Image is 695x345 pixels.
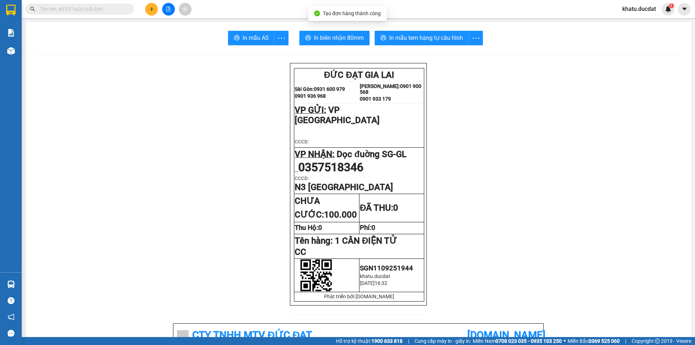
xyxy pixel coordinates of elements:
span: notification [8,314,14,320]
span: SGN1109251944 [360,264,413,272]
span: printer [305,35,311,42]
span: 0 [371,224,375,232]
span: 1 CÂN ĐIỆN TỬ [335,236,397,246]
strong: 0369 525 060 [589,338,620,344]
span: ⚪️ [564,340,566,342]
button: printerIn biên nhận 80mm [299,31,370,45]
span: In mẫu A5 [243,33,269,42]
button: plus [145,3,158,16]
span: message [8,330,14,337]
strong: [PERSON_NAME]: [360,83,400,89]
span: 0357518346 [298,160,363,174]
span: caret-down [681,6,688,12]
span: Miền Bắc [568,337,620,345]
b: CTy TNHH MTV ĐỨC ĐẠT [192,329,312,341]
span: Tên hàng: [295,236,397,246]
button: file-add [162,3,175,16]
span: Dọc đuờng SG-GL [337,149,407,159]
strong: Sài Gòn: [295,86,314,92]
span: plus [149,7,154,12]
span: | [625,337,626,345]
span: 16:32 [375,280,387,286]
strong: 0901 900 568 [360,83,421,95]
button: aim [179,3,191,16]
strong: 0931 600 979 [314,86,345,92]
span: VP GỬI: [295,105,326,115]
span: more [274,34,288,43]
button: caret-down [678,3,691,16]
span: In biên nhận 80mm [314,33,364,42]
span: aim [182,7,188,12]
button: more [468,31,483,45]
span: copyright [655,338,660,344]
strong: ĐÃ THU: [360,203,398,213]
img: qr-code [300,259,332,291]
strong: 0708 023 035 - 0935 103 250 [496,338,562,344]
span: file-add [166,7,171,12]
img: solution-icon [7,29,15,37]
span: Cung cấp máy in - giấy in: [414,337,471,345]
button: printerIn mẫu A5 [228,31,274,45]
strong: 1900 633 818 [371,338,403,344]
span: search [30,7,35,12]
span: 0 [393,203,398,213]
img: warehouse-icon [7,281,15,288]
span: [DATE] [360,280,375,286]
b: [DOMAIN_NAME] [467,329,546,341]
span: more [469,34,483,43]
span: VP NHẬN: [295,149,334,159]
span: Miền Nam [473,337,562,345]
span: Hỗ trợ kỹ thuật: [336,337,403,345]
strong: CHƯA CƯỚC: [295,196,357,220]
img: icon-new-feature [665,6,671,12]
span: | [408,337,409,345]
button: more [274,31,288,45]
span: VP [GEOGRAPHIC_DATA] [295,105,380,125]
strong: Phí: [360,224,375,232]
strong: Thu Hộ: [295,224,322,232]
span: Tạo đơn hàng thành công [323,10,381,16]
span: ĐỨC ĐẠT GIA LAI [324,70,394,80]
span: 1 [670,3,673,8]
span: In mẫu tem hàng tự cấu hình [389,33,463,42]
span: printer [234,35,240,42]
img: warehouse-icon [7,47,15,55]
strong: 0901 933 179 [360,96,391,102]
span: khatu.ducdat [616,4,662,13]
span: 100.000 [324,210,357,220]
span: CC [295,247,306,257]
button: printerIn mẫu tem hàng tự cấu hình [375,31,469,45]
input: Tìm tên, số ĐT hoặc mã đơn [40,5,125,13]
span: 0 [318,224,322,232]
img: logo-vxr [6,5,16,16]
span: N3 [GEOGRAPHIC_DATA] [295,182,393,192]
span: check-circle [314,10,320,16]
span: khatu.ducdat [360,273,390,279]
span: CCCD: [295,176,309,181]
sup: 1 [669,3,674,8]
span: CCCD: [295,139,309,144]
strong: 0901 936 968 [295,93,326,99]
span: printer [380,35,386,42]
td: Phát triển bởi [DOMAIN_NAME] [294,292,424,301]
span: question-circle [8,297,14,304]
